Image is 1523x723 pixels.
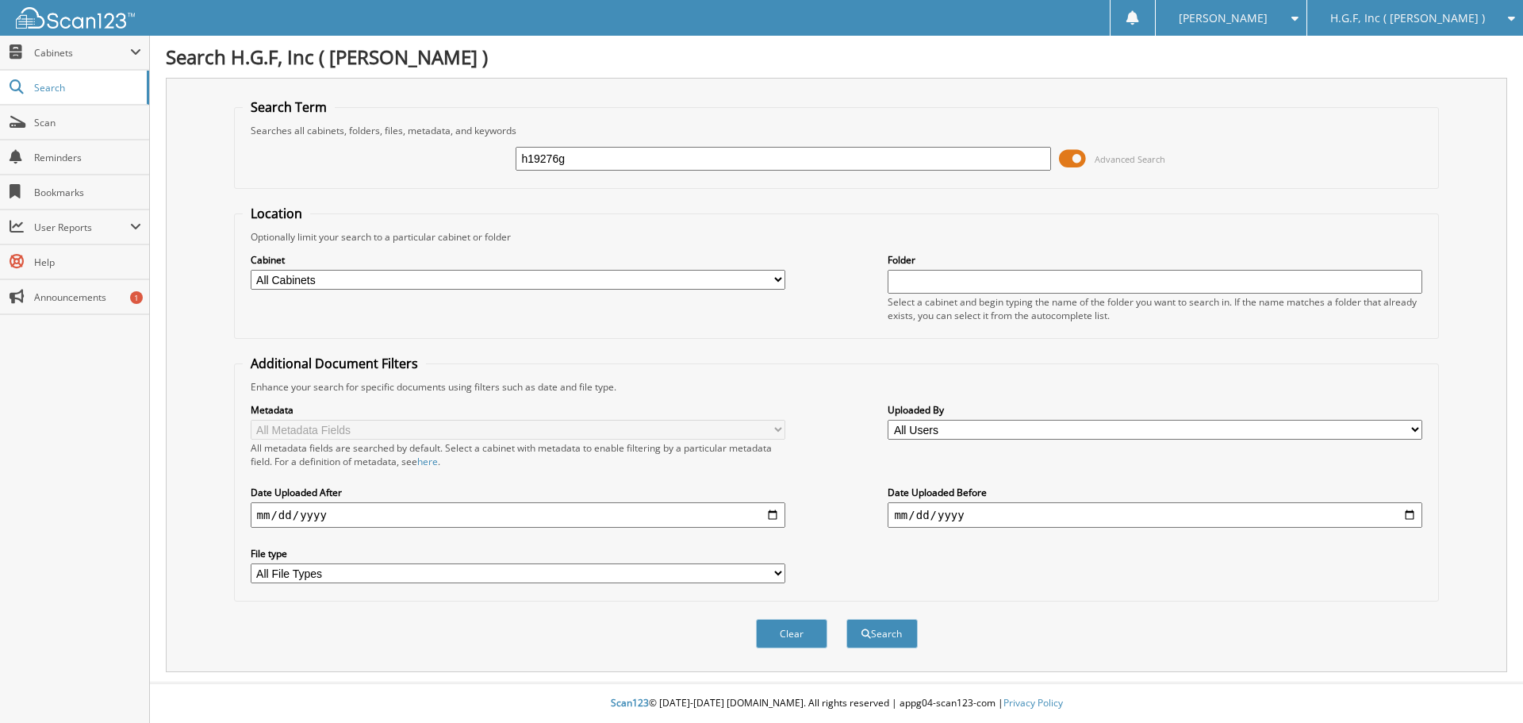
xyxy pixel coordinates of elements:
[243,124,1431,137] div: Searches all cabinets, folders, files, metadata, and keywords
[16,7,135,29] img: scan123-logo-white.svg
[243,98,335,116] legend: Search Term
[243,355,426,372] legend: Additional Document Filters
[34,81,139,94] span: Search
[888,253,1422,267] label: Folder
[417,455,438,468] a: here
[130,291,143,304] div: 1
[243,230,1431,244] div: Optionally limit your search to a particular cabinet or folder
[1330,13,1485,23] span: H.G.F, Inc ( [PERSON_NAME] )
[888,403,1422,417] label: Uploaded By
[243,380,1431,394] div: Enhance your search for specific documents using filters such as date and file type.
[34,256,141,269] span: Help
[888,295,1422,322] div: Select a cabinet and begin typing the name of the folder you want to search in. If the name match...
[34,46,130,60] span: Cabinets
[251,441,785,468] div: All metadata fields are searched by default. Select a cabinet with metadata to enable filtering b...
[888,486,1422,499] label: Date Uploaded Before
[1095,153,1165,165] span: Advanced Search
[1003,696,1063,710] a: Privacy Policy
[251,253,785,267] label: Cabinet
[251,502,785,528] input: start
[166,44,1507,70] h1: Search H.G.F, Inc ( [PERSON_NAME] )
[150,684,1523,723] div: © [DATE]-[DATE] [DOMAIN_NAME]. All rights reserved | appg04-scan123-com |
[756,619,827,648] button: Clear
[251,403,785,417] label: Metadata
[846,619,918,648] button: Search
[34,151,141,164] span: Reminders
[34,290,141,304] span: Announcements
[243,205,310,222] legend: Location
[251,547,785,560] label: File type
[34,221,130,234] span: User Reports
[251,486,785,499] label: Date Uploaded After
[1179,13,1268,23] span: [PERSON_NAME]
[34,186,141,199] span: Bookmarks
[888,502,1422,528] input: end
[611,696,649,710] span: Scan123
[34,116,141,129] span: Scan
